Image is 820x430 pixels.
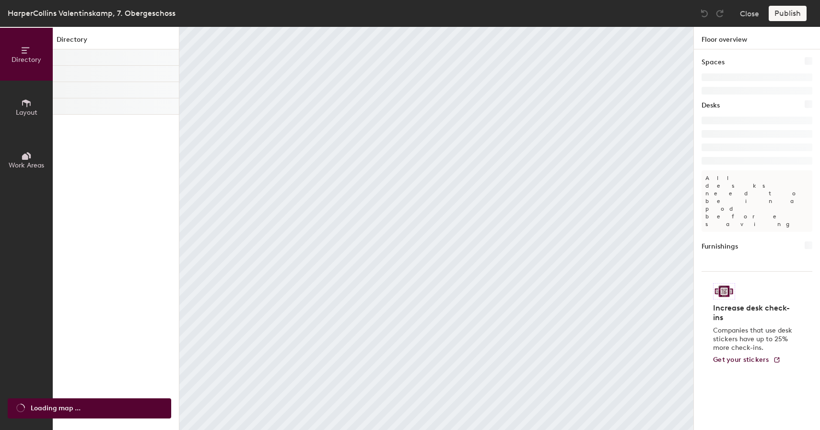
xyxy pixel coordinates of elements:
h1: Spaces [702,57,725,68]
span: Work Areas [9,161,44,169]
h1: Floor overview [694,27,820,49]
span: Loading map ... [31,403,81,414]
span: Get your stickers [713,356,769,364]
span: Directory [12,56,41,64]
p: All desks need to be in a pod before saving [702,170,812,232]
h1: Directory [53,35,179,49]
a: Get your stickers [713,356,781,364]
h1: Furnishings [702,241,738,252]
h1: Desks [702,100,720,111]
div: HarperCollins Valentinskamp, 7. Obergeschoss [8,7,176,19]
p: Companies that use desk stickers have up to 25% more check-ins. [713,326,795,352]
img: Sticker logo [713,283,735,299]
button: Close [740,6,759,21]
span: Layout [16,108,37,117]
canvas: Map [179,27,693,430]
img: Redo [715,9,725,18]
img: Undo [700,9,709,18]
h4: Increase desk check-ins [713,303,795,322]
